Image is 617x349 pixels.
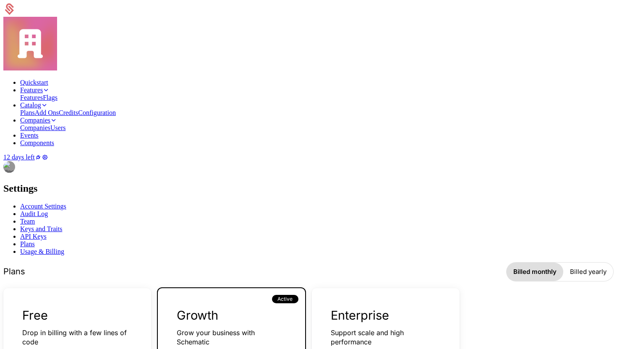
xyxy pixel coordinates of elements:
a: Usage & Billing [20,248,64,255]
h1: Settings [3,183,614,194]
a: Flags [43,94,58,101]
a: Components [20,139,54,146]
img: Jing Gan [3,161,15,173]
a: Companies [20,124,50,131]
a: Events [20,132,39,139]
a: Credits [59,109,78,116]
span: Billed monthly [513,268,557,276]
span: Drop in billing with a few lines of code [22,328,127,346]
a: Features [20,94,43,101]
a: Configuration [78,109,116,116]
img: AI Try-On [3,17,57,70]
a: Audit Log [20,210,48,217]
button: Open user button [3,161,15,173]
span: Support scale and high performance [331,328,404,346]
span: Billed yearly [570,268,607,276]
a: Companies [20,117,57,124]
span: Plans [3,266,25,277]
a: Plans [20,109,35,116]
span: Growth [177,308,218,323]
a: Catalog [20,102,48,109]
span: Active [277,296,293,302]
a: Keys and Traits [20,225,62,232]
a: 12 days left [3,154,35,161]
nav: Main [3,183,614,255]
a: Plans [20,240,35,247]
a: Features [20,86,50,94]
a: Users [50,124,65,131]
a: Quickstart [20,79,48,86]
a: Add Ons [35,109,59,116]
a: Account Settings [20,203,66,210]
a: Team [20,218,35,225]
span: Free [22,308,48,323]
nav: Main [3,79,614,147]
a: Integrations [35,154,42,161]
span: Enterprise [331,308,389,323]
a: API Keys [20,233,47,240]
a: Settings [42,154,48,161]
span: Grow your business with Schematic [177,328,255,346]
